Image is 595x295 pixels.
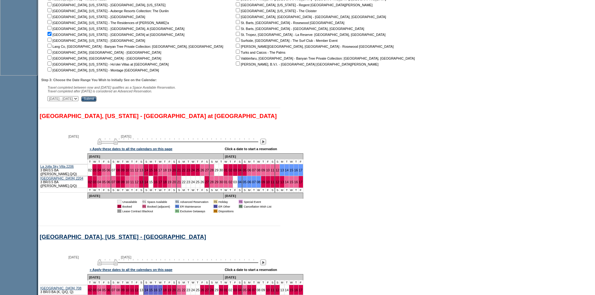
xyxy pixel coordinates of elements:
[261,188,266,193] td: T
[158,288,162,292] a: 17
[252,288,256,292] a: 07
[68,135,79,138] span: [DATE]
[224,160,228,164] td: W
[224,168,228,172] a: 01
[280,288,284,292] a: 13
[135,160,139,164] td: F
[215,180,218,184] a: 29
[112,288,115,292] a: 07
[149,168,153,172] a: 15
[92,160,97,164] td: W
[233,160,238,164] td: F
[299,180,303,184] a: 17
[252,188,256,193] td: T
[177,188,181,193] td: S
[158,160,163,164] td: W
[102,288,106,292] a: 05
[122,209,170,213] td: Lease Contract Blackout
[201,180,204,184] a: 26
[260,259,266,265] img: Next
[285,180,289,184] a: 14
[149,180,153,184] a: 15
[181,160,186,164] td: M
[88,153,224,160] td: [DATE]
[235,45,394,48] nobr: [PERSON_NAME][GEOGRAPHIC_DATA], [GEOGRAPHIC_DATA] - Rosewood [GEOGRAPHIC_DATA]
[285,160,289,164] td: T
[88,193,224,199] td: [DATE]
[172,168,176,172] a: 20
[290,180,293,184] a: 15
[214,160,219,164] td: M
[130,168,134,172] a: 11
[135,288,139,292] a: 12
[88,288,92,292] a: 02
[213,204,217,208] td: 01
[235,57,415,60] nobr: Vabbinfaru, [GEOGRAPHIC_DATA] - Banyan Tree Private Collection: [GEOGRAPHIC_DATA], [GEOGRAPHIC_DATA]
[182,288,186,292] a: 22
[122,204,137,208] td: Booked
[144,188,149,193] td: S
[224,288,228,292] a: 01
[239,200,243,204] td: 01
[135,188,139,193] td: F
[205,168,209,172] a: 27
[88,168,92,172] a: 02
[275,160,280,164] td: S
[239,204,243,208] td: 01
[163,288,167,292] a: 18
[210,160,214,164] td: S
[92,188,97,193] td: W
[116,168,120,172] a: 08
[266,188,270,193] td: F
[224,153,303,160] td: [DATE]
[299,288,303,292] a: 17
[280,188,285,193] td: M
[40,176,83,180] a: [GEOGRAPHIC_DATA] 2204
[116,188,121,193] td: M
[266,288,270,292] a: 10
[266,168,270,172] a: 10
[121,188,125,193] td: T
[135,168,139,172] a: 12
[172,160,177,164] td: S
[205,188,210,193] td: S
[213,209,217,213] td: 01
[149,160,153,164] td: M
[186,160,191,164] td: T
[196,168,200,172] a: 25
[121,168,125,172] a: 09
[219,288,223,292] a: 30
[242,160,247,164] td: S
[186,180,190,184] a: 23
[47,86,176,89] span: Travel completed between now and [DATE] qualifies as a Space Available Reservation.
[238,288,242,292] a: 04
[46,45,223,48] nobr: Lang Co, [GEOGRAPHIC_DATA] - Banyan Tree Private Collection: [GEOGRAPHIC_DATA], [GEOGRAPHIC_DATA]
[41,78,157,82] b: Step 3: Choose the Date Range You Wish to Initially See on the Calendar:
[163,168,167,172] a: 18
[46,15,145,19] nobr: [GEOGRAPHIC_DATA], [US_STATE] - [GEOGRAPHIC_DATA]
[139,188,144,193] td: S
[93,180,97,184] a: 03
[47,89,152,93] nobr: Travel completed after [DATE] is considered an Advanced Reservation.
[233,188,238,193] td: F
[153,188,158,193] td: T
[144,180,148,184] a: 14
[243,180,246,184] a: 05
[112,180,115,184] a: 07
[186,288,190,292] a: 23
[210,168,214,172] a: 28
[112,168,115,172] a: 07
[238,188,243,193] td: S
[290,168,293,172] a: 15
[107,180,110,184] a: 06
[126,180,129,184] a: 10
[154,168,157,172] a: 16
[168,288,171,292] a: 19
[219,160,224,164] td: T
[243,168,246,172] a: 05
[116,180,120,184] a: 08
[126,288,129,292] a: 10
[233,180,237,184] a: 03
[215,288,218,292] a: 29
[102,160,107,164] td: F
